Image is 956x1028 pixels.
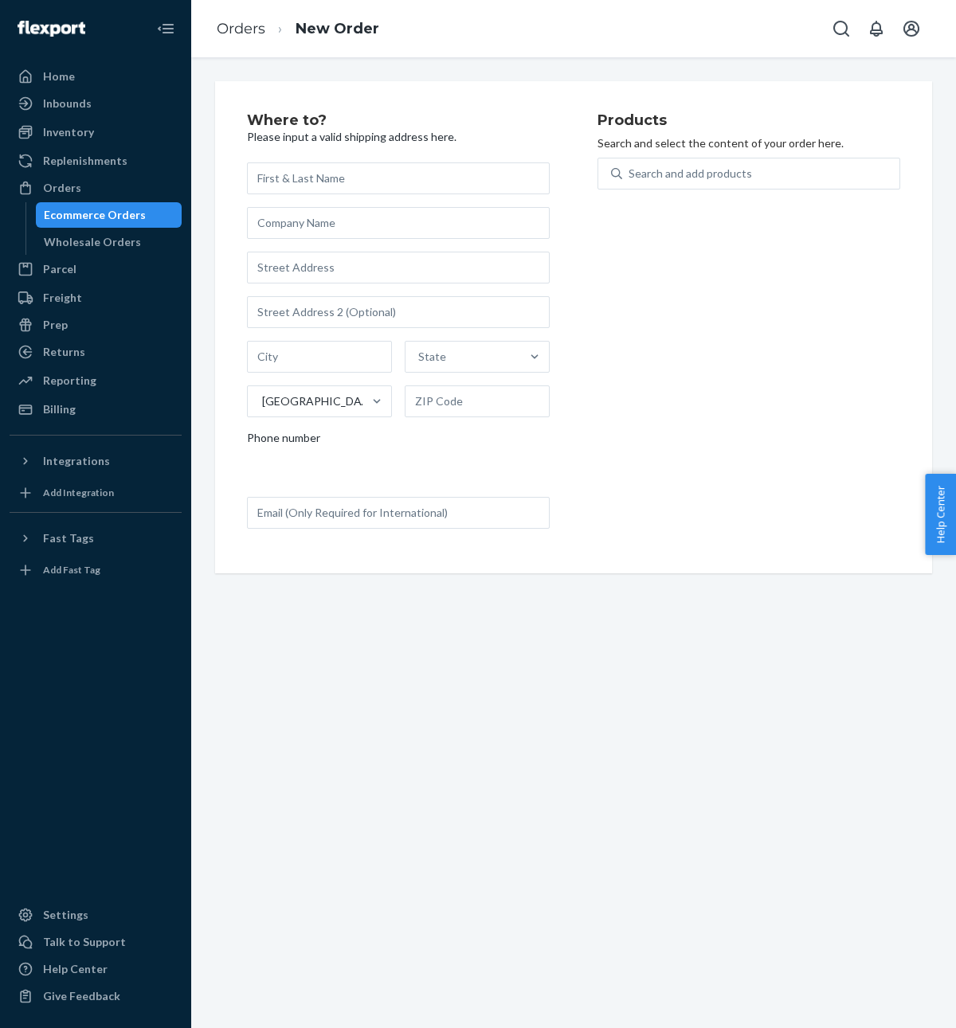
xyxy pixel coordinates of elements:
[10,397,182,422] a: Billing
[43,261,76,277] div: Parcel
[10,339,182,365] a: Returns
[925,474,956,555] button: Help Center
[247,129,550,145] p: Please input a valid shipping address here.
[43,453,110,469] div: Integrations
[247,207,550,239] input: Company Name
[10,148,182,174] a: Replenishments
[247,162,550,194] input: First & Last Name
[10,929,182,955] a: Talk to Support
[43,68,75,84] div: Home
[10,312,182,338] a: Prep
[262,393,370,409] div: [GEOGRAPHIC_DATA]
[247,296,550,328] input: Street Address 2 (Optional)
[10,902,182,928] a: Settings
[10,64,182,89] a: Home
[43,563,100,577] div: Add Fast Tag
[43,317,68,333] div: Prep
[204,6,392,53] ol: breadcrumbs
[43,486,114,499] div: Add Integration
[10,285,182,311] a: Freight
[247,341,392,373] input: City
[43,934,126,950] div: Talk to Support
[10,983,182,1009] button: Give Feedback
[43,961,108,977] div: Help Center
[825,13,857,45] button: Open Search Box
[43,180,81,196] div: Orders
[247,430,320,452] span: Phone number
[43,373,96,389] div: Reporting
[44,234,141,250] div: Wholesale Orders
[10,256,182,282] a: Parcel
[18,21,85,37] img: Flexport logo
[43,153,127,169] div: Replenishments
[895,13,927,45] button: Open account menu
[261,393,262,409] input: [GEOGRAPHIC_DATA]
[43,988,120,1004] div: Give Feedback
[418,349,446,365] div: State
[43,124,94,140] div: Inventory
[43,907,88,923] div: Settings
[10,119,182,145] a: Inventory
[43,96,92,111] div: Inbounds
[10,956,182,982] a: Help Center
[10,175,182,201] a: Orders
[43,530,94,546] div: Fast Tags
[10,448,182,474] button: Integrations
[43,290,82,306] div: Freight
[10,557,182,583] a: Add Fast Tag
[36,229,182,255] a: Wholesale Orders
[10,91,182,116] a: Inbounds
[597,113,900,129] h2: Products
[150,13,182,45] button: Close Navigation
[247,497,550,529] input: Email (Only Required for International)
[217,20,265,37] a: Orders
[36,202,182,228] a: Ecommerce Orders
[44,207,146,223] div: Ecommerce Orders
[247,113,550,129] h2: Where to?
[43,401,76,417] div: Billing
[597,135,900,151] p: Search and select the content of your order here.
[43,344,85,360] div: Returns
[10,526,182,551] button: Fast Tags
[10,480,182,506] a: Add Integration
[10,368,182,393] a: Reporting
[405,385,550,417] input: ZIP Code
[860,13,892,45] button: Open notifications
[296,20,379,37] a: New Order
[247,252,550,283] input: Street Address
[629,166,752,182] div: Search and add products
